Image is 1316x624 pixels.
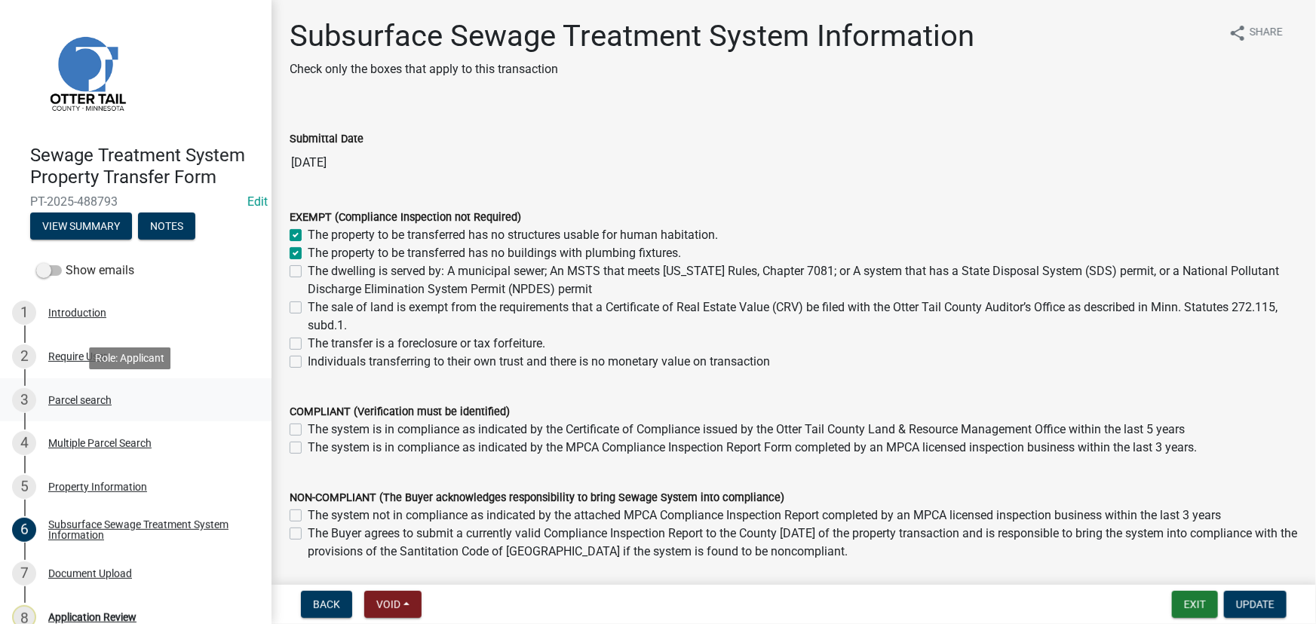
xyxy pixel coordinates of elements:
div: Parcel search [48,395,112,405]
wm-modal-confirm: Summary [30,221,132,233]
div: 7 [12,561,36,586]
p: Check only the boxes that apply to this transaction [290,60,974,78]
label: The dwelling is served by: A municipal sewer; An MSTS that meets [US_STATE] Rules, Chapter 7081; ... [308,262,1298,298]
label: Individuals transferring to their own trust and there is no monetary value on transaction [308,353,770,371]
label: Show emails [36,262,134,280]
div: 2 [12,344,36,369]
span: PT-2025-488793 [30,194,241,209]
i: share [1229,24,1247,42]
div: Application Review [48,612,137,622]
div: 1 [12,301,36,325]
button: Void [364,591,422,618]
label: NON-COMPLIANT (The Buyer acknowledges responsibility to bring Sewage System into compliance) [290,493,784,503]
label: Submittal Date [290,134,364,145]
div: Document Upload [48,568,132,579]
button: Notes [138,213,195,240]
h4: Sewage Treatment System Property Transfer Form [30,145,259,188]
label: COMPLIANT (Verification must be identified) [290,407,510,418]
label: The transfer is a foreclosure or tax forfeiture. [308,335,545,353]
label: The system not in compliance as indicated by the attached MPCA Compliance Inspection Report compl... [308,506,1221,525]
button: shareShare [1216,18,1295,47]
div: Property Information [48,482,147,492]
span: Back [313,598,340,610]
button: View Summary [30,213,132,240]
wm-modal-confirm: Edit Application Number [247,194,268,209]
label: The property to be transferred has no buildings with plumbing fixtures. [308,244,681,262]
div: Introduction [48,307,106,318]
label: The sale of land is exempt from the requirements that a Certificate of Real Estate Value (CRV) be... [308,298,1298,335]
div: Require User [48,351,107,362]
span: Update [1236,598,1275,610]
div: 4 [12,431,36,455]
button: Exit [1172,591,1218,618]
button: Back [301,591,352,618]
span: Share [1250,24,1283,42]
a: Edit [247,194,268,209]
button: Update [1224,591,1287,618]
div: Role: Applicant [89,347,170,369]
label: The system is in compliance as indicated by the Certificate of Compliance issued by the Otter Tai... [308,421,1185,439]
label: EXEMPT (Compliance Inspection not Required) [290,213,521,223]
div: 3 [12,388,36,412]
div: 6 [12,518,36,542]
img: Otter Tail County, Minnesota [30,16,143,129]
div: Subsurface Sewage Treatment System Information [48,519,247,540]
label: The property to be transferred has no structures usable for human habitation. [308,226,718,244]
span: Void [376,598,400,610]
label: The system is in compliance as indicated by the MPCA Compliance Inspection Report Form completed ... [308,439,1197,457]
h1: Subsurface Sewage Treatment System Information [290,18,974,54]
div: 5 [12,475,36,499]
div: Multiple Parcel Search [48,438,152,448]
wm-modal-confirm: Notes [138,221,195,233]
label: The Buyer agrees to submit a currently valid Compliance Inspection Report to the County [DATE] of... [308,525,1298,561]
